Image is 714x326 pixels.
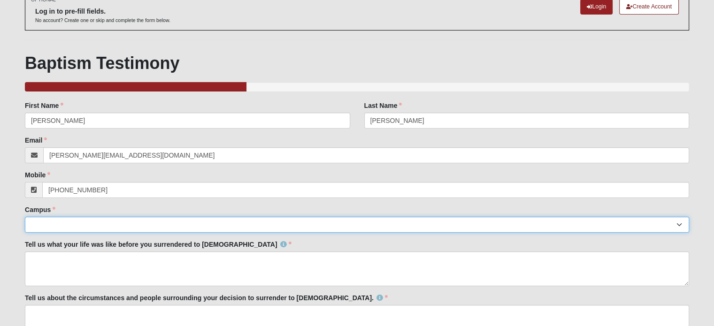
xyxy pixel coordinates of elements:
label: Campus [25,205,55,214]
label: Last Name [364,101,402,110]
h1: Baptism Testimony [25,53,689,73]
label: Mobile [25,170,50,180]
p: No account? Create one or skip and complete the form below. [35,17,170,24]
label: Tell us what your life was like before you surrendered to [DEMOGRAPHIC_DATA] [25,240,292,249]
h6: Log in to pre-fill fields. [35,8,170,15]
label: First Name [25,101,63,110]
label: Tell us about the circumstances and people surrounding your decision to surrender to [DEMOGRAPHIC... [25,293,388,303]
label: Email [25,136,47,145]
